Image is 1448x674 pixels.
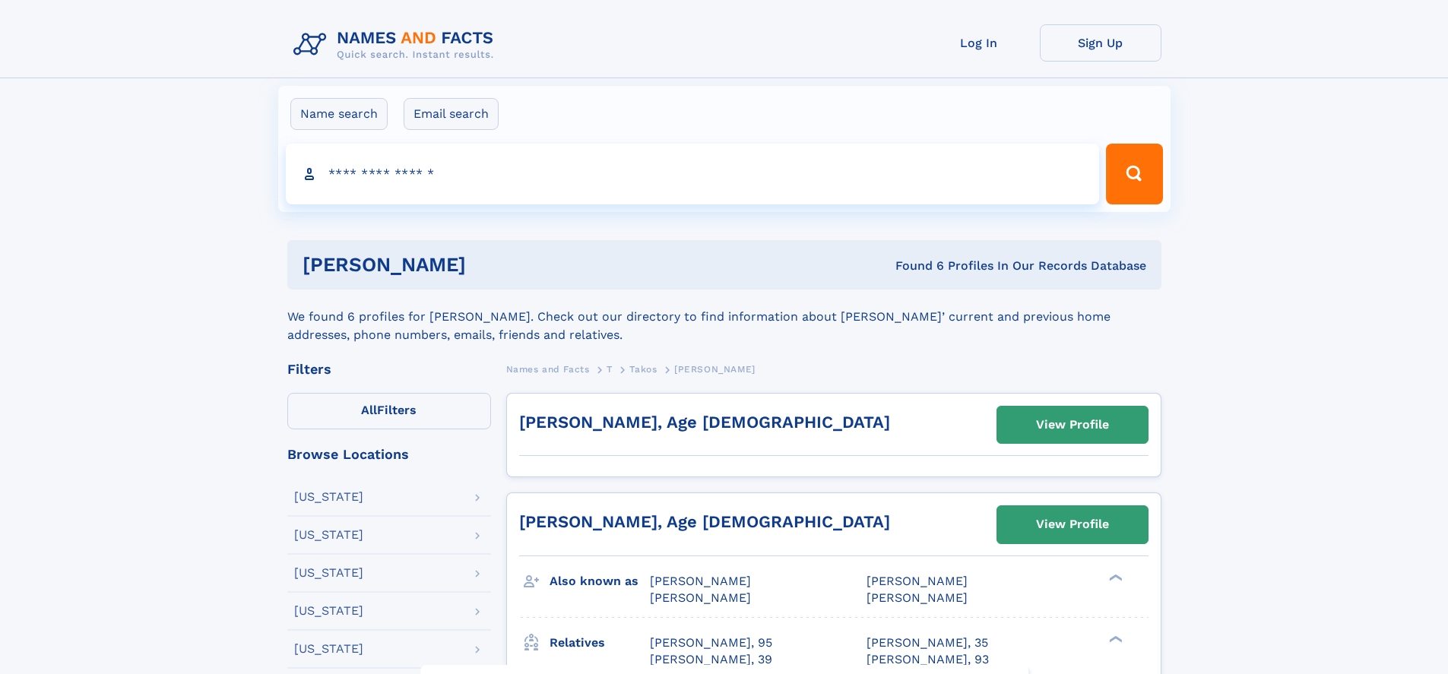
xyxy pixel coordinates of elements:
a: View Profile [997,407,1148,443]
h3: Also known as [550,568,650,594]
button: Search Button [1106,144,1162,204]
span: T [607,364,613,375]
a: Names and Facts [506,359,590,378]
div: View Profile [1036,507,1109,542]
div: [US_STATE] [294,605,363,617]
span: [PERSON_NAME] [650,574,751,588]
span: Takos [629,364,657,375]
a: Takos [629,359,657,378]
span: [PERSON_NAME] [867,574,968,588]
label: Email search [404,98,499,130]
a: T [607,359,613,378]
h3: Relatives [550,630,650,656]
a: View Profile [997,506,1148,543]
div: We found 6 profiles for [PERSON_NAME]. Check out our directory to find information about [PERSON_... [287,290,1161,344]
div: Found 6 Profiles In Our Records Database [680,258,1146,274]
a: Sign Up [1040,24,1161,62]
a: [PERSON_NAME], 95 [650,634,772,651]
div: ❯ [1105,634,1123,644]
div: Browse Locations [287,448,491,461]
label: Name search [290,98,388,130]
input: search input [286,144,1100,204]
h1: [PERSON_NAME] [303,255,681,274]
div: View Profile [1036,407,1109,442]
a: [PERSON_NAME], Age [DEMOGRAPHIC_DATA] [519,512,890,531]
a: Log In [918,24,1040,62]
a: [PERSON_NAME], 93 [867,651,989,668]
div: Filters [287,362,491,376]
img: Logo Names and Facts [287,24,506,65]
span: [PERSON_NAME] [674,364,756,375]
span: [PERSON_NAME] [650,590,751,605]
a: [PERSON_NAME], 39 [650,651,772,668]
a: [PERSON_NAME], 35 [867,634,988,651]
a: [PERSON_NAME], Age [DEMOGRAPHIC_DATA] [519,413,890,432]
label: Filters [287,393,491,429]
span: All [361,403,377,417]
div: [US_STATE] [294,491,363,503]
span: [PERSON_NAME] [867,590,968,605]
div: [US_STATE] [294,529,363,541]
div: [US_STATE] [294,643,363,655]
div: [US_STATE] [294,567,363,579]
div: ❯ [1105,572,1123,582]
